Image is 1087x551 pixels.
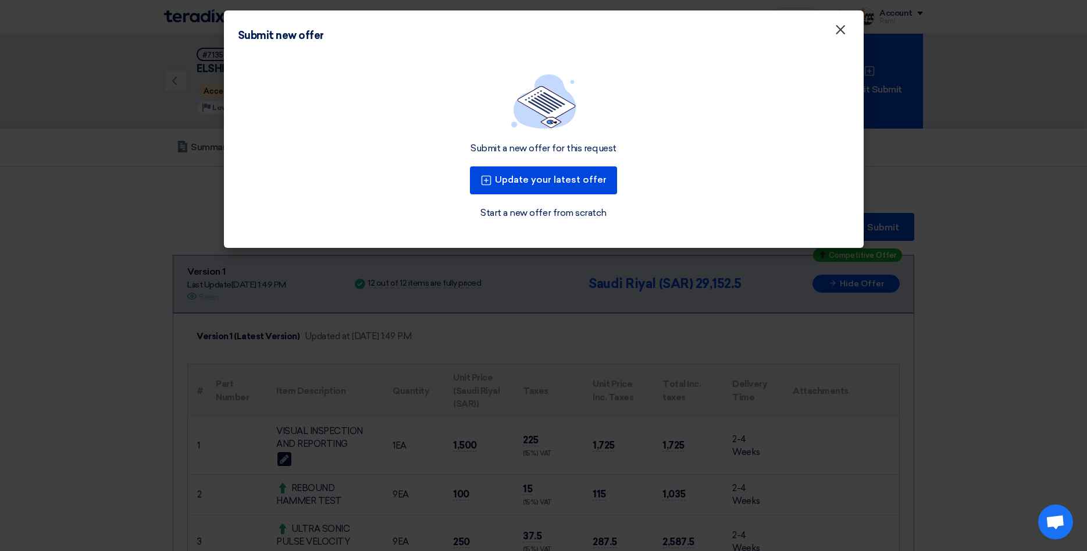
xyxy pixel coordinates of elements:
div: Submit new offer [238,28,324,44]
button: Update your latest offer [470,166,617,194]
div: Open chat [1038,504,1073,539]
img: empty_state_list.svg [511,74,576,129]
span: × [835,21,846,44]
div: Submit a new offer for this request [471,143,616,155]
button: Close [825,19,856,42]
a: Start a new offer from scratch [480,206,607,220]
